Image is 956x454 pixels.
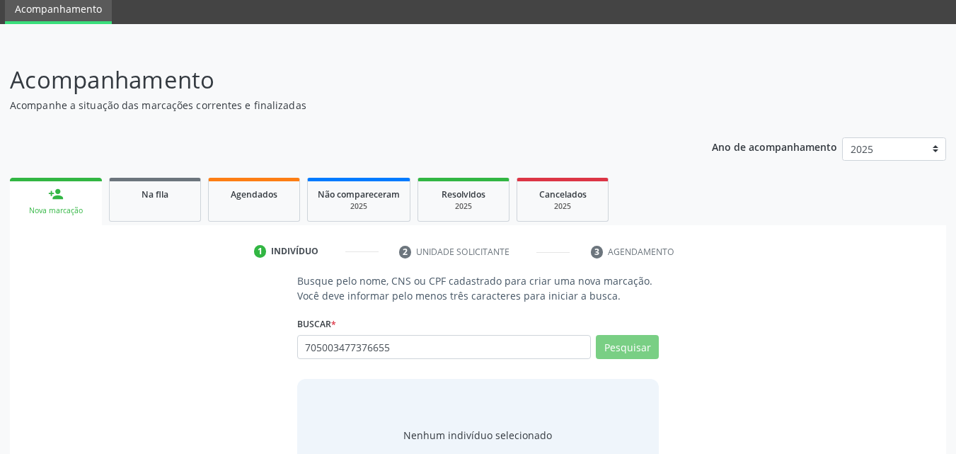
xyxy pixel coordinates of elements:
button: Pesquisar [596,335,659,359]
div: person_add [48,186,64,202]
div: Nenhum indivíduo selecionado [403,428,552,443]
p: Acompanhe a situação das marcações correntes e finalizadas [10,98,665,113]
p: Acompanhamento [10,62,665,98]
label: Buscar [297,313,336,335]
div: 2025 [527,201,598,212]
span: Resolvidos [442,188,485,200]
div: 2025 [318,201,400,212]
div: 2025 [428,201,499,212]
input: Busque por nome, CNS ou CPF [297,335,592,359]
p: Ano de acompanhamento [712,137,837,155]
span: Na fila [142,188,168,200]
p: Busque pelo nome, CNS ou CPF cadastrado para criar uma nova marcação. Você deve informar pelo men... [297,273,660,303]
div: Indivíduo [271,245,318,258]
div: 1 [254,245,267,258]
div: Nova marcação [20,205,92,216]
span: Agendados [231,188,277,200]
span: Não compareceram [318,188,400,200]
span: Cancelados [539,188,587,200]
